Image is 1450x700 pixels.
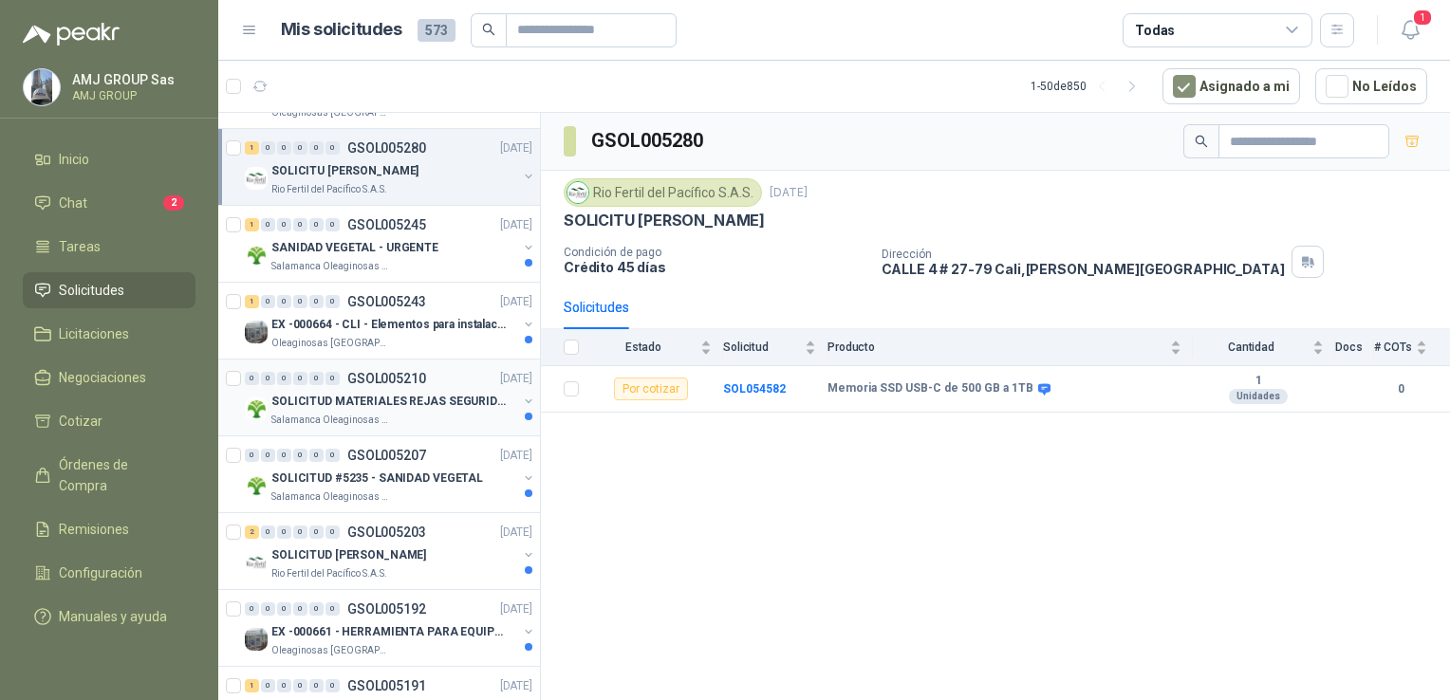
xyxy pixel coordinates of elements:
p: GSOL005245 [347,218,426,231]
div: 0 [277,525,291,539]
th: Estado [590,329,723,366]
div: 0 [261,372,275,385]
div: 0 [245,449,259,462]
button: No Leídos [1315,68,1427,104]
img: Company Logo [245,551,268,574]
a: 0 0 0 0 0 0 GSOL005210[DATE] Company LogoSOLICITUD MATERIALES REJAS SEGURIDAD - OFICINASalamanca ... [245,367,536,428]
div: 0 [325,372,340,385]
div: 0 [309,679,324,692]
span: Licitaciones [59,323,129,344]
a: Cotizar [23,403,195,439]
span: Inicio [59,149,89,170]
div: Rio Fertil del Pacífico S.A.S. [564,178,762,207]
img: Company Logo [245,244,268,267]
a: 0 0 0 0 0 0 GSOL005207[DATE] Company LogoSOLICITUD #5235 - SANIDAD VEGETALSalamanca Oleaginosas SAS [245,444,536,505]
th: Cantidad [1193,329,1335,366]
span: Cantidad [1193,341,1309,354]
div: 0 [325,525,340,539]
span: Negociaciones [59,367,146,388]
div: Todas [1135,20,1175,41]
div: 1 - 50 de 850 [1031,71,1147,101]
p: [DATE] [500,600,532,618]
a: Negociaciones [23,359,195,396]
p: Oleaginosas [GEOGRAPHIC_DATA][PERSON_NAME] [271,643,391,658]
p: EX -000664 - CLI - Elementos para instalacion de c [271,316,508,334]
p: Oleaginosas [GEOGRAPHIC_DATA][PERSON_NAME] [271,336,391,351]
div: 0 [293,295,307,308]
div: 0 [309,141,324,155]
p: AMJ GROUP Sas [72,73,191,86]
p: EX -000661 - HERRAMIENTA PARA EQUIPO MECANICO PLAN [271,623,508,641]
img: Company Logo [245,397,268,420]
div: 0 [293,449,307,462]
p: GSOL005210 [347,372,426,385]
p: Crédito 45 días [564,259,866,275]
p: [DATE] [500,524,532,542]
div: 0 [277,679,291,692]
p: [DATE] [500,677,532,695]
a: 1 0 0 0 0 0 GSOL005280[DATE] Company LogoSOLICITU [PERSON_NAME]Rio Fertil del Pacífico S.A.S. [245,137,536,197]
a: Inicio [23,141,195,177]
div: 0 [261,141,275,155]
a: SOL054582 [723,382,786,396]
div: 0 [293,372,307,385]
span: Chat [59,193,87,213]
span: Manuales y ayuda [59,606,167,627]
p: AMJ GROUP [72,90,191,101]
th: Solicitud [723,329,827,366]
div: 0 [325,141,340,155]
span: search [482,23,495,36]
div: 0 [309,372,324,385]
div: 0 [325,679,340,692]
p: [DATE] [500,139,532,157]
th: # COTs [1374,329,1450,366]
img: Company Logo [245,321,268,343]
div: Solicitudes [564,297,629,318]
span: Tareas [59,236,101,257]
p: SOLICITUD [PERSON_NAME] [271,546,426,564]
div: 0 [309,295,324,308]
p: GSOL005207 [347,449,426,462]
a: Chat2 [23,185,195,221]
p: SOLICITUD #5235 - SANIDAD VEGETAL [271,470,483,488]
p: Oleaginosas [GEOGRAPHIC_DATA][PERSON_NAME] [271,105,391,120]
img: Company Logo [245,167,268,190]
p: SOLICITU [PERSON_NAME] [564,211,765,230]
a: 0 0 0 0 0 0 GSOL005192[DATE] Company LogoEX -000661 - HERRAMIENTA PARA EQUIPO MECANICO PLANOleagi... [245,598,536,658]
div: 0 [261,525,275,539]
p: [DATE] [500,293,532,311]
p: GSOL005203 [347,525,426,539]
div: 1 [245,679,259,692]
a: Remisiones [23,511,195,547]
img: Logo peakr [23,23,120,46]
div: 0 [261,679,275,692]
th: Producto [827,329,1193,366]
a: Manuales y ayuda [23,599,195,635]
div: 0 [325,218,340,231]
div: 0 [309,602,324,616]
div: 0 [325,295,340,308]
span: Solicitudes [59,280,124,301]
p: GSOL005191 [347,679,426,692]
th: Docs [1335,329,1374,366]
p: [DATE] [770,184,808,202]
p: Rio Fertil del Pacífico S.A.S. [271,182,387,197]
div: 0 [293,525,307,539]
div: 0 [293,602,307,616]
p: Dirección [882,248,1285,261]
p: SOLICITUD MATERIALES REJAS SEGURIDAD - OFICINA [271,393,508,411]
div: 0 [261,218,275,231]
div: 0 [261,295,275,308]
span: 1 [1412,9,1433,27]
div: Unidades [1229,389,1288,404]
p: GSOL005280 [347,141,426,155]
div: 0 [309,449,324,462]
h3: GSOL005280 [591,126,706,156]
div: 0 [277,602,291,616]
b: Memoria SSD USB-C de 500 GB a 1TB [827,381,1033,396]
a: Licitaciones [23,316,195,352]
a: 1 0 0 0 0 0 GSOL005245[DATE] Company LogoSANIDAD VEGETAL - URGENTESalamanca Oleaginosas SAS [245,213,536,274]
a: 1 0 0 0 0 0 GSOL005243[DATE] Company LogoEX -000664 - CLI - Elementos para instalacion de cOleagi... [245,290,536,351]
span: Configuración [59,562,142,583]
